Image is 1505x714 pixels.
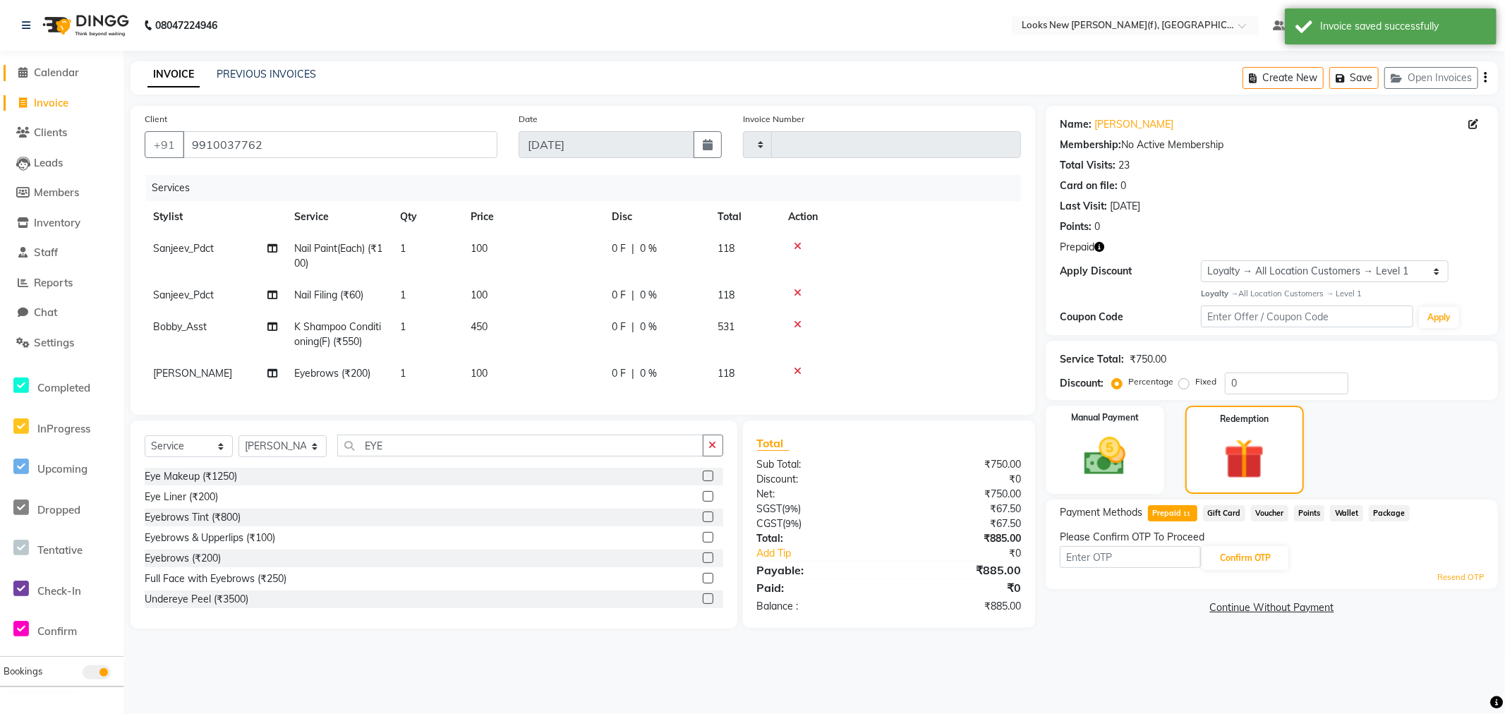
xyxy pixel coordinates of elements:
[709,201,780,233] th: Total
[145,571,286,586] div: Full Face with Eyebrows (₹250)
[889,487,1032,502] div: ₹750.00
[217,68,316,80] a: PREVIOUS INVOICES
[34,66,79,79] span: Calendar
[1071,432,1139,480] img: _cash.svg
[757,436,790,451] span: Total
[889,516,1032,531] div: ₹67.50
[889,472,1032,487] div: ₹0
[1120,178,1126,193] div: 0
[718,242,735,255] span: 118
[153,289,214,301] span: Sanjeev_Pdct
[34,276,73,289] span: Reports
[294,367,370,380] span: Eyebrows (₹200)
[757,502,782,515] span: SGST
[4,305,120,321] a: Chat
[153,242,214,255] span: Sanjeev_Pdct
[747,562,889,579] div: Payable:
[145,201,286,233] th: Stylist
[1060,264,1201,279] div: Apply Discount
[4,95,120,111] a: Invoice
[337,435,703,456] input: Search or Scan
[1094,219,1100,234] div: 0
[1060,219,1092,234] div: Points:
[155,6,217,45] b: 08047224946
[471,289,488,301] span: 100
[294,289,363,301] span: Nail Filing (₹60)
[146,175,1032,201] div: Services
[294,320,381,348] span: K Shampoo Conditioning(F) (₹550)
[889,531,1032,546] div: ₹885.00
[145,131,184,158] button: +91
[145,592,248,607] div: Undereye Peel (₹3500)
[37,584,81,598] span: Check-In
[4,65,120,81] a: Calendar
[519,113,538,126] label: Date
[889,579,1032,596] div: ₹0
[1060,530,1484,545] div: Please Confirm OTP To Proceed
[785,503,799,514] span: 9%
[34,336,74,349] span: Settings
[1211,434,1277,484] img: _gift.svg
[1060,310,1201,325] div: Coupon Code
[145,490,218,504] div: Eye Liner (₹200)
[4,185,120,201] a: Members
[747,599,889,614] div: Balance :
[4,215,120,231] a: Inventory
[631,241,634,256] span: |
[1094,117,1173,132] a: [PERSON_NAME]
[889,599,1032,614] div: ₹885.00
[37,624,77,638] span: Confirm
[1201,289,1238,298] strong: Loyalty →
[36,6,133,45] img: logo
[743,113,804,126] label: Invoice Number
[4,275,120,291] a: Reports
[4,125,120,141] a: Clients
[37,422,90,435] span: InProgress
[1060,199,1107,214] div: Last Visit:
[1181,510,1192,519] span: 11
[286,201,392,233] th: Service
[1060,138,1484,152] div: No Active Membership
[147,62,200,87] a: INVOICE
[1243,67,1324,89] button: Create New
[1220,413,1269,425] label: Redemption
[1369,505,1410,521] span: Package
[294,242,382,270] span: Nail Paint(Each) (₹100)
[889,562,1032,579] div: ₹885.00
[1060,178,1118,193] div: Card on file:
[718,367,735,380] span: 118
[747,502,889,516] div: ( )
[145,510,241,525] div: Eyebrows Tint (₹800)
[400,320,406,333] span: 1
[612,366,626,381] span: 0 F
[34,246,58,259] span: Staff
[145,551,221,566] div: Eyebrows (₹200)
[780,201,1021,233] th: Action
[1294,505,1325,521] span: Points
[1118,158,1130,173] div: 23
[1110,199,1140,214] div: [DATE]
[1060,505,1142,520] span: Payment Methods
[1060,376,1104,391] div: Discount:
[1060,352,1124,367] div: Service Total:
[1060,546,1201,568] input: Enter OTP
[145,469,237,484] div: Eye Makeup (₹1250)
[1251,505,1288,521] span: Voucher
[471,320,488,333] span: 450
[757,517,783,530] span: CGST
[400,242,406,255] span: 1
[1071,411,1139,424] label: Manual Payment
[1060,138,1121,152] div: Membership:
[37,462,87,476] span: Upcoming
[1330,505,1363,521] span: Wallet
[889,457,1032,472] div: ₹750.00
[392,201,462,233] th: Qty
[612,288,626,303] span: 0 F
[471,367,488,380] span: 100
[786,518,799,529] span: 9%
[1203,505,1245,521] span: Gift Card
[640,241,657,256] span: 0 %
[1320,19,1486,34] div: Invoice saved successfully
[747,472,889,487] div: Discount:
[34,96,68,109] span: Invoice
